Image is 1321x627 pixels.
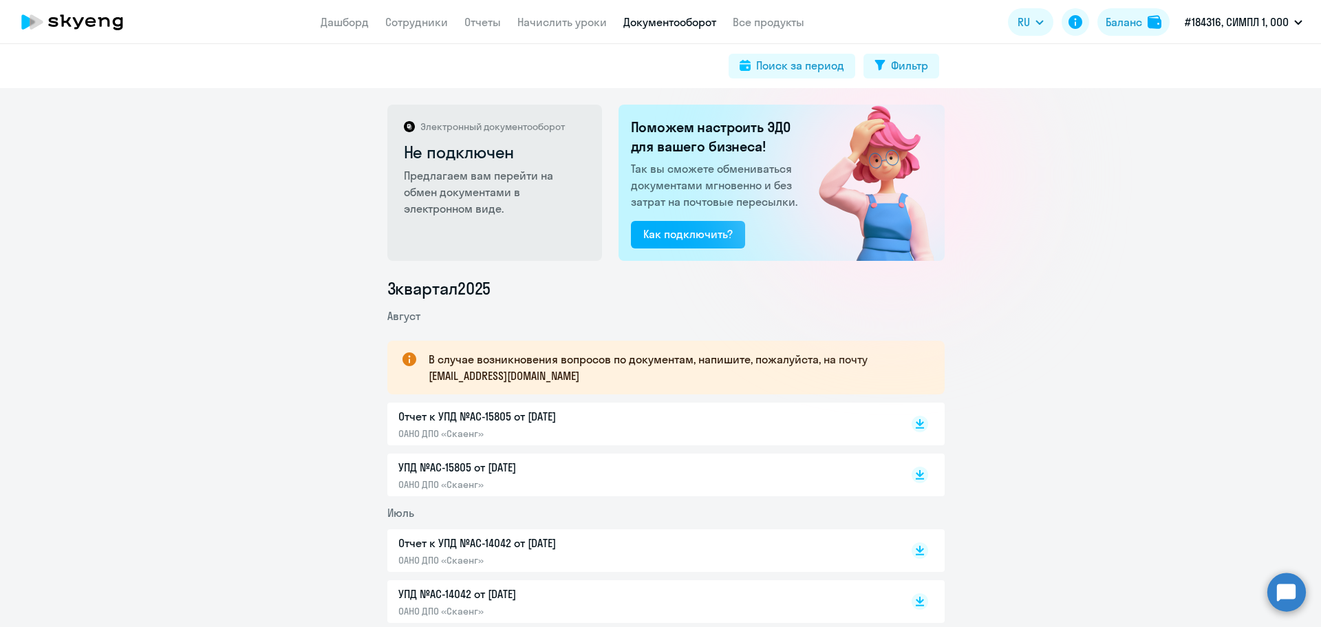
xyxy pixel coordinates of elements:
[398,535,687,551] p: Отчет к УПД №AC-14042 от [DATE]
[891,57,928,74] div: Фильтр
[464,15,501,29] a: Отчеты
[420,120,565,133] p: Электронный документооборот
[631,221,745,248] button: Как подключить?
[1106,14,1142,30] div: Баланс
[643,226,733,242] div: Как подключить?
[321,15,369,29] a: Дашборд
[1008,8,1053,36] button: RU
[398,554,687,566] p: ОАНО ДПО «Скаенг»
[631,118,802,156] h2: Поможем настроить ЭДО для вашего бизнеса!
[729,54,855,78] button: Поиск за период
[404,141,588,163] h2: Не подключен
[398,459,883,491] a: УПД №AC-15805 от [DATE]ОАНО ДПО «Скаенг»
[863,54,939,78] button: Фильтр
[756,57,844,74] div: Поиск за период
[398,427,687,440] p: ОАНО ДПО «Скаенг»
[733,15,804,29] a: Все продукты
[398,478,687,491] p: ОАНО ДПО «Скаенг»
[398,408,687,425] p: Отчет к УПД №AC-15805 от [DATE]
[398,586,883,617] a: УПД №AC-14042 от [DATE]ОАНО ДПО «Скаенг»
[517,15,607,29] a: Начислить уроки
[398,535,883,566] a: Отчет к УПД №AC-14042 от [DATE]ОАНО ДПО «Скаенг»
[398,459,687,476] p: УПД №AC-15805 от [DATE]
[1097,8,1170,36] button: Балансbalance
[398,605,687,617] p: ОАНО ДПО «Скаенг»
[1185,14,1289,30] p: #184316, СИМПЛ 1, ООО
[631,160,802,210] p: Так вы сможете обмениваться документами мгновенно и без затрат на почтовые пересылки.
[385,15,448,29] a: Сотрудники
[1178,6,1309,39] button: #184316, СИМПЛ 1, ООО
[387,309,420,323] span: Август
[398,408,883,440] a: Отчет к УПД №AC-15805 от [DATE]ОАНО ДПО «Скаенг»
[1018,14,1030,30] span: RU
[429,351,920,384] p: В случае возникновения вопросов по документам, напишите, пожалуйста, на почту [EMAIL_ADDRESS][DOM...
[404,167,588,217] p: Предлагаем вам перейти на обмен документами в электронном виде.
[387,277,945,299] li: 3 квартал 2025
[398,586,687,602] p: УПД №AC-14042 от [DATE]
[790,105,945,261] img: not_connected
[387,506,414,520] span: Июль
[623,15,716,29] a: Документооборот
[1148,15,1161,29] img: balance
